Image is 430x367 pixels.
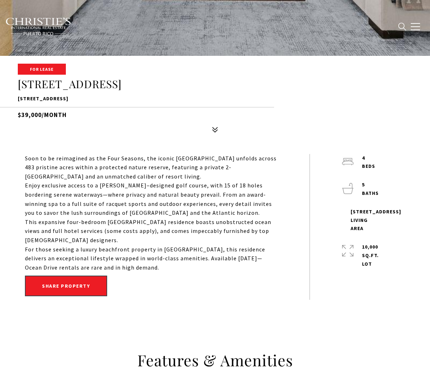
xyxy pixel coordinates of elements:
[18,107,412,119] h5: $39,000/month
[25,276,107,296] button: Share property
[362,154,375,171] p: 4 beds
[362,243,379,268] p: 10,000 Sq.Ft. lot
[25,218,277,245] p: This expansive four-bedroom [GEOGRAPHIC_DATA] residence boasts unobstructed ocean views and full ...
[351,208,401,233] p: [STREET_ADDRESS] LIVING AREA
[25,154,277,181] p: Soon to be reimagined as the Four Seasons, the iconic [GEOGRAPHIC_DATA] unfolds across 483 pristi...
[25,245,277,272] p: For those seeking a luxury beachfront property in [GEOGRAPHIC_DATA], this residence delivers an e...
[18,95,412,103] p: [STREET_ADDRESS]
[18,78,412,91] h1: [STREET_ADDRESS]
[362,181,379,198] p: 5 baths
[25,181,277,217] p: Enjoy exclusive access to a [PERSON_NAME]–designed golf course, with 15 of 18 holes bordering ser...
[5,17,72,36] img: Christie's International Real Estate black text logo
